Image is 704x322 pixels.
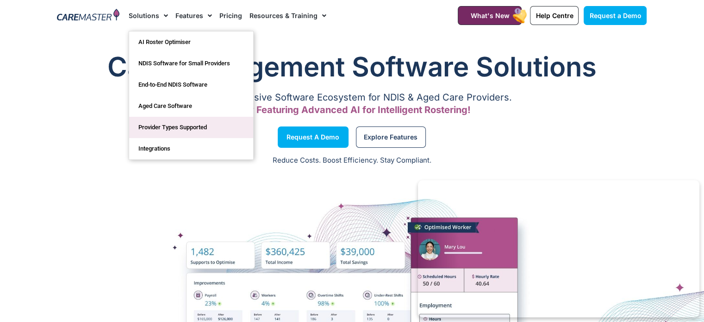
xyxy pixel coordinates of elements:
a: Provider Types Supported [129,117,253,138]
a: Request a Demo [278,126,349,148]
a: NDIS Software for Small Providers [129,53,253,74]
a: Help Centre [530,6,579,25]
iframe: Popup CTA [418,180,699,317]
ul: Solutions [129,31,254,160]
a: Explore Features [356,126,426,148]
a: Integrations [129,138,253,159]
p: A Comprehensive Software Ecosystem for NDIS & Aged Care Providers. [57,95,647,101]
a: Request a Demo [584,6,647,25]
a: What's New [458,6,522,25]
span: Request a Demo [287,135,339,139]
a: Aged Care Software [129,95,253,117]
img: CareMaster Logo [57,9,119,23]
span: Help Centre [536,12,573,19]
a: End-to-End NDIS Software [129,74,253,95]
a: AI Roster Optimiser [129,32,253,53]
p: Reduce Costs. Boost Efficiency. Stay Compliant. [6,155,698,166]
span: Now Featuring Advanced AI for Intelligent Rostering! [234,104,471,115]
h1: Care Management Software Solutions [57,48,647,85]
span: Request a Demo [589,12,641,19]
span: What's New [470,12,509,19]
span: Explore Features [364,135,417,139]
